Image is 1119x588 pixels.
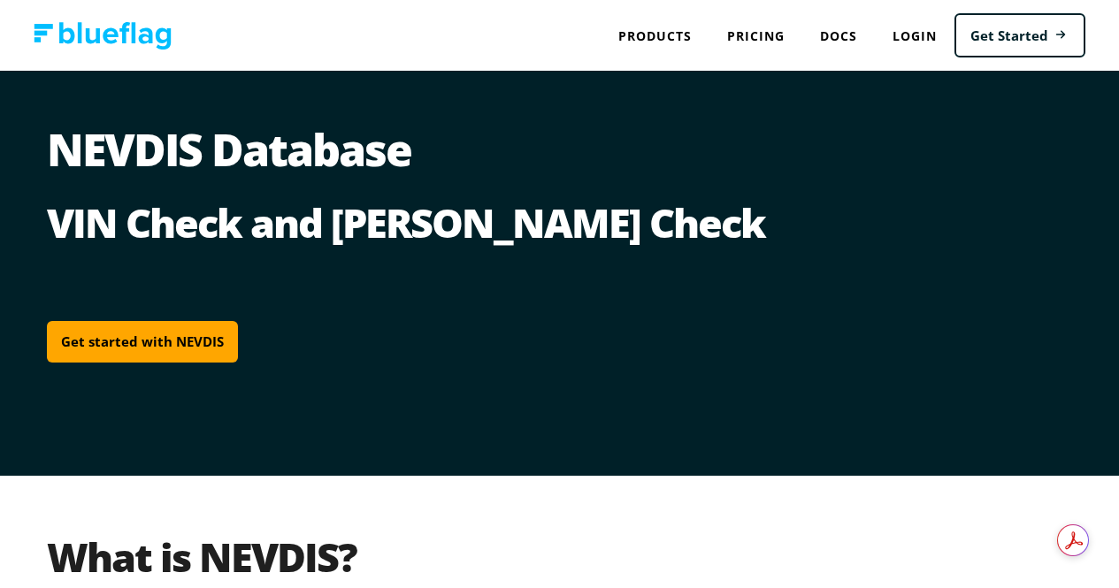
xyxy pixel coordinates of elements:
[601,18,709,54] div: Products
[34,22,172,50] img: Blue Flag logo
[47,127,1073,198] h1: NEVDIS Database
[802,18,875,54] a: Docs
[875,18,954,54] a: Login to Blue Flag application
[709,18,802,54] a: Pricing
[47,198,1073,247] h2: VIN Check and [PERSON_NAME] Check
[47,321,238,363] a: Get started with NEVDIS
[954,13,1085,58] a: Get Started
[47,532,1073,581] h2: What is NEVDIS?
